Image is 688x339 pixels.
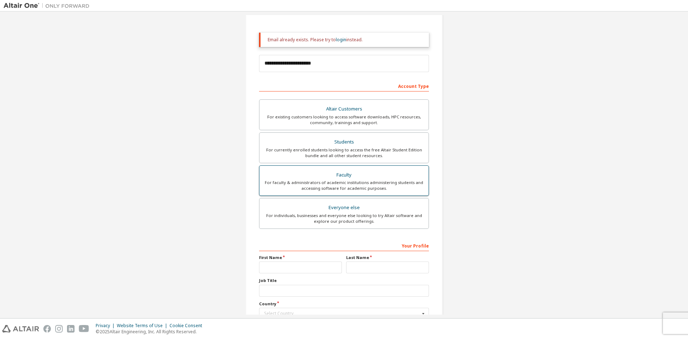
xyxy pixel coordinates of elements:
[264,180,424,191] div: For faculty & administrators of academic institutions administering students and accessing softwa...
[43,325,51,333] img: facebook.svg
[55,325,63,333] img: instagram.svg
[259,255,342,260] label: First Name
[4,2,93,9] img: Altair One
[96,329,206,335] p: © 2025 Altair Engineering, Inc. All Rights Reserved.
[264,311,420,316] div: Select Country
[259,240,429,251] div: Your Profile
[2,325,39,333] img: altair_logo.svg
[346,255,429,260] label: Last Name
[264,170,424,180] div: Faculty
[117,323,169,329] div: Website Terms of Use
[264,137,424,147] div: Students
[259,278,429,283] label: Job Title
[259,301,429,307] label: Country
[264,114,424,126] div: For existing customers looking to access software downloads, HPC resources, community, trainings ...
[67,325,75,333] img: linkedin.svg
[169,323,206,329] div: Cookie Consent
[79,325,89,333] img: youtube.svg
[336,37,346,43] a: login
[96,323,117,329] div: Privacy
[268,37,423,43] div: Email already exists. Please try to instead.
[264,147,424,159] div: For currently enrolled students looking to access the free Altair Student Edition bundle and all ...
[264,213,424,224] div: For individuals, businesses and everyone else looking to try Altair software and explore our prod...
[264,104,424,114] div: Altair Customers
[259,80,429,91] div: Account Type
[264,203,424,213] div: Everyone else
